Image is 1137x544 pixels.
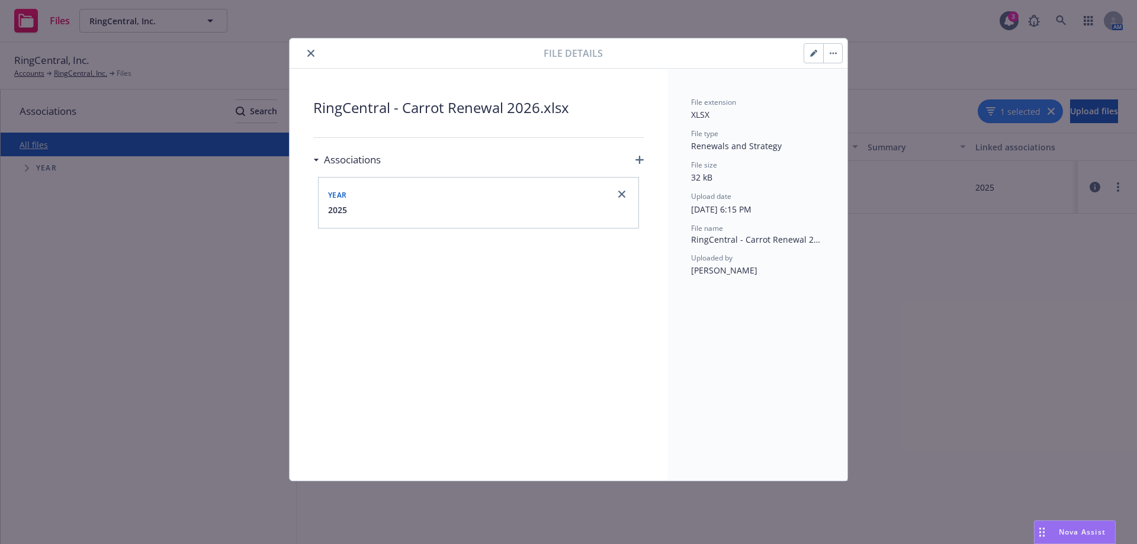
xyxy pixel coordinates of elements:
[328,204,347,216] button: 2025
[691,160,717,170] span: File size
[1034,520,1116,544] button: Nova Assist
[691,109,709,120] span: XLSX
[691,128,718,139] span: File type
[691,97,736,107] span: File extension
[691,172,712,183] span: 32 kB
[691,253,733,263] span: Uploaded by
[691,223,723,233] span: File name
[304,46,318,60] button: close
[615,187,629,201] a: close
[1035,521,1049,543] div: Drag to move
[691,140,782,152] span: Renewals and Strategy
[691,191,731,201] span: Upload date
[313,152,381,168] div: Associations
[328,190,346,200] span: Year
[1059,527,1106,537] span: Nova Assist
[544,46,603,60] span: File details
[313,97,644,118] span: RingCentral - Carrot Renewal 2026.xlsx
[691,204,751,215] span: [DATE] 6:15 PM
[324,152,381,168] h3: Associations
[691,233,824,246] span: RingCentral - Carrot Renewal 2026.xlsx
[691,265,757,276] span: [PERSON_NAME]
